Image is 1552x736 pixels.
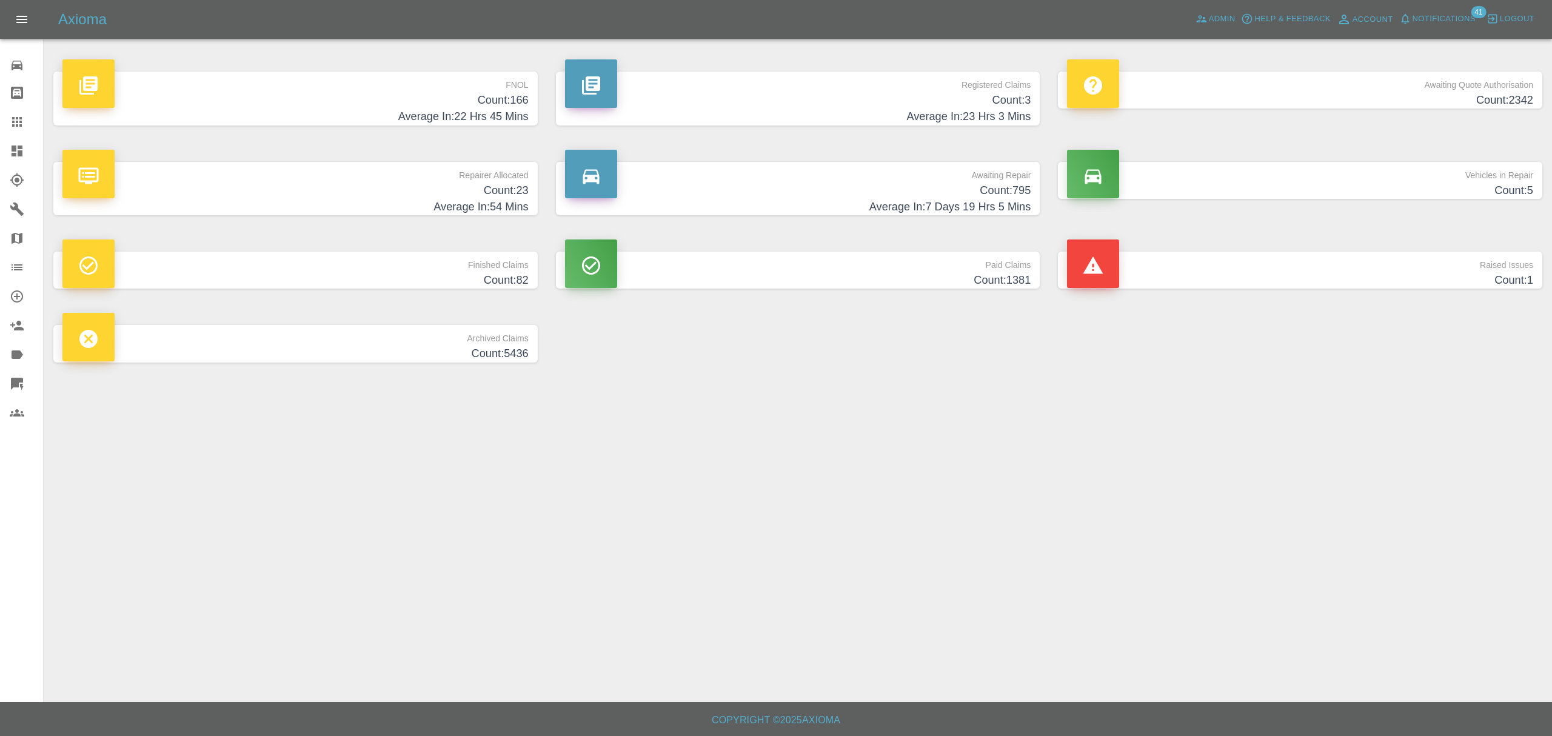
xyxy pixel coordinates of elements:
h4: Count: 795 [565,182,1031,199]
span: 41 [1471,6,1486,18]
h4: Average In: 22 Hrs 45 Mins [62,109,529,125]
button: Help & Feedback [1238,10,1333,28]
p: Archived Claims [62,325,529,346]
p: Awaiting Quote Authorisation [1067,72,1533,92]
h4: Average In: 7 Days 19 Hrs 5 Mins [565,199,1031,215]
span: Notifications [1413,12,1476,26]
h4: Count: 5 [1067,182,1533,199]
h5: Axioma [58,10,107,29]
h4: Count: 3 [565,92,1031,109]
span: Admin [1209,12,1236,26]
a: Finished ClaimsCount:82 [53,252,538,289]
button: Logout [1483,10,1537,28]
a: Paid ClaimsCount:1381 [556,252,1040,289]
h4: Count: 1 [1067,272,1533,289]
button: Notifications [1396,10,1479,28]
span: Logout [1500,12,1534,26]
a: Registered ClaimsCount:3Average In:23 Hrs 3 Mins [556,72,1040,125]
p: Repairer Allocated [62,162,529,182]
h4: Count: 82 [62,272,529,289]
a: Archived ClaimsCount:5436 [53,325,538,362]
a: Account [1334,10,1396,29]
h4: Count: 1381 [565,272,1031,289]
a: Repairer AllocatedCount:23Average In:54 Mins [53,162,538,216]
span: Help & Feedback [1254,12,1330,26]
p: Paid Claims [565,252,1031,272]
span: Account [1353,13,1393,27]
a: Awaiting Quote AuthorisationCount:2342 [1058,72,1542,109]
h4: Count: 23 [62,182,529,199]
button: Open drawer [7,5,36,34]
h4: Average In: 23 Hrs 3 Mins [565,109,1031,125]
h4: Count: 2342 [1067,92,1533,109]
a: Awaiting RepairCount:795Average In:7 Days 19 Hrs 5 Mins [556,162,1040,216]
a: Admin [1192,10,1239,28]
h4: Average In: 54 Mins [62,199,529,215]
h6: Copyright © 2025 Axioma [10,712,1542,729]
h4: Count: 5436 [62,346,529,362]
p: Awaiting Repair [565,162,1031,182]
p: Raised Issues [1067,252,1533,272]
p: Vehicles in Repair [1067,162,1533,182]
a: FNOLCount:166Average In:22 Hrs 45 Mins [53,72,538,125]
h4: Count: 166 [62,92,529,109]
a: Raised IssuesCount:1 [1058,252,1542,289]
p: Registered Claims [565,72,1031,92]
a: Vehicles in RepairCount:5 [1058,162,1542,199]
p: Finished Claims [62,252,529,272]
p: FNOL [62,72,529,92]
